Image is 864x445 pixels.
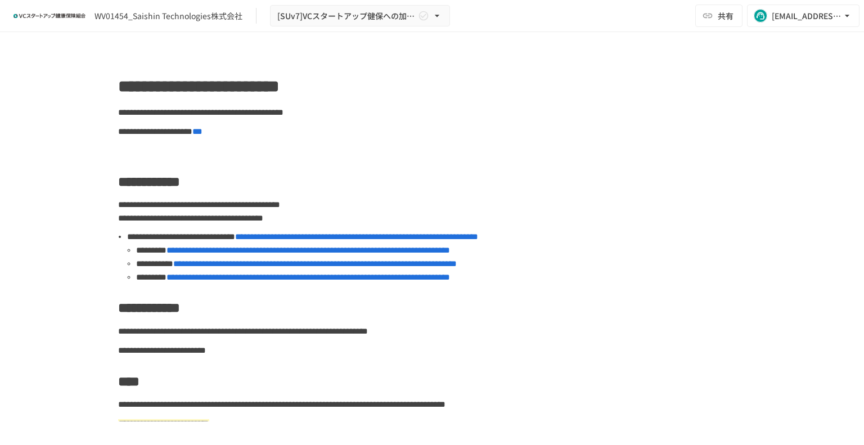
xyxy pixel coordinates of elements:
img: ZDfHsVrhrXUoWEWGWYf8C4Fv4dEjYTEDCNvmL73B7ox [13,7,85,25]
button: [EMAIL_ADDRESS][DOMAIN_NAME] [747,5,859,27]
span: [SUv7]VCスタートアップ健保への加入申請手続き [277,9,416,23]
span: 共有 [718,10,733,22]
button: [SUv7]VCスタートアップ健保への加入申請手続き [270,5,450,27]
div: WV01454_Saishin Technologies株式会社 [94,10,242,22]
div: [EMAIL_ADDRESS][DOMAIN_NAME] [772,9,841,23]
button: 共有 [695,5,742,27]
